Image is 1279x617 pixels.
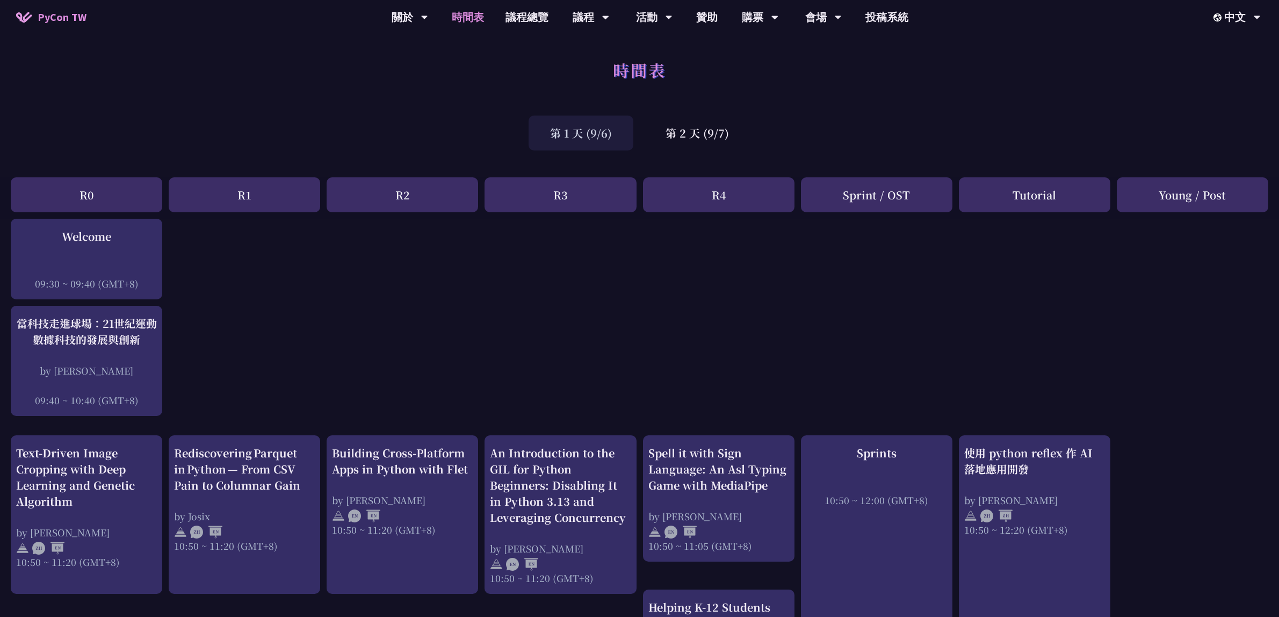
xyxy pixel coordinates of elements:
div: R4 [643,177,794,212]
img: svg+xml;base64,PHN2ZyB4bWxucz0iaHR0cDovL3d3dy53My5vcmcvMjAwMC9zdmciIHdpZHRoPSIyNCIgaGVpZ2h0PSIyNC... [332,510,345,522]
div: by [PERSON_NAME] [964,493,1105,507]
span: PyCon TW [38,9,86,25]
div: 10:50 ~ 11:20 (GMT+8) [332,523,473,536]
div: 09:30 ~ 09:40 (GMT+8) [16,277,157,290]
a: 使用 python reflex 作 AI 落地應用開發 by [PERSON_NAME] 10:50 ~ 12:20 (GMT+8) [964,445,1105,536]
div: 使用 python reflex 作 AI 落地應用開發 [964,445,1105,477]
div: 10:50 ~ 11:05 (GMT+8) [648,539,789,553]
div: by [PERSON_NAME] [332,493,473,507]
img: ZHEN.371966e.svg [32,542,64,555]
div: Rediscovering Parquet in Python — From CSV Pain to Columnar Gain [174,445,315,493]
img: ENEN.5a408d1.svg [348,510,380,522]
div: R2 [327,177,478,212]
div: 第 2 天 (9/7) [644,116,750,150]
div: Text-Driven Image Cropping with Deep Learning and Genetic Algorithm [16,445,157,510]
div: 第 1 天 (9/6) [529,116,633,150]
a: Building Cross-Platform Apps in Python with Flet by [PERSON_NAME] 10:50 ~ 11:20 (GMT+8) [332,445,473,536]
div: by Josix [174,510,315,523]
h1: 時間表 [613,54,666,86]
div: 10:50 ~ 12:20 (GMT+8) [964,523,1105,536]
div: Spell it with Sign Language: An Asl Typing Game with MediaPipe [648,445,789,493]
a: Spell it with Sign Language: An Asl Typing Game with MediaPipe by [PERSON_NAME] 10:50 ~ 11:05 (GM... [648,445,789,553]
img: svg+xml;base64,PHN2ZyB4bWxucz0iaHR0cDovL3d3dy53My5vcmcvMjAwMC9zdmciIHdpZHRoPSIyNCIgaGVpZ2h0PSIyNC... [174,526,187,539]
div: 10:50 ~ 11:20 (GMT+8) [174,539,315,553]
img: svg+xml;base64,PHN2ZyB4bWxucz0iaHR0cDovL3d3dy53My5vcmcvMjAwMC9zdmciIHdpZHRoPSIyNCIgaGVpZ2h0PSIyNC... [16,542,29,555]
div: R0 [11,177,162,212]
img: ZHEN.371966e.svg [190,526,222,539]
a: 當科技走進球場：21世紀運動數據科技的發展與創新 by [PERSON_NAME] 09:40 ~ 10:40 (GMT+8) [16,315,157,407]
img: svg+xml;base64,PHN2ZyB4bWxucz0iaHR0cDovL3d3dy53My5vcmcvMjAwMC9zdmciIHdpZHRoPSIyNCIgaGVpZ2h0PSIyNC... [964,510,977,522]
div: Tutorial [959,177,1110,212]
div: 10:50 ~ 12:00 (GMT+8) [806,493,947,507]
div: by [PERSON_NAME] [648,510,789,523]
div: Building Cross-Platform Apps in Python with Flet [332,445,473,477]
img: svg+xml;base64,PHN2ZyB4bWxucz0iaHR0cDovL3d3dy53My5vcmcvMjAwMC9zdmciIHdpZHRoPSIyNCIgaGVpZ2h0PSIyNC... [490,558,503,571]
img: Locale Icon [1213,13,1224,21]
a: Text-Driven Image Cropping with Deep Learning and Genetic Algorithm by [PERSON_NAME] 10:50 ~ 11:2... [16,445,157,569]
div: Sprint / OST [801,177,952,212]
div: R1 [169,177,320,212]
a: PyCon TW [5,4,97,31]
div: by [PERSON_NAME] [16,364,157,377]
div: 10:50 ~ 11:20 (GMT+8) [490,571,631,585]
div: Young / Post [1117,177,1268,212]
a: Rediscovering Parquet in Python — From CSV Pain to Columnar Gain by Josix 10:50 ~ 11:20 (GMT+8) [174,445,315,553]
img: ZHZH.38617ef.svg [980,510,1013,522]
img: Home icon of PyCon TW 2025 [16,12,32,23]
a: An Introduction to the GIL for Python Beginners: Disabling It in Python 3.13 and Leveraging Concu... [490,445,631,585]
div: by [PERSON_NAME] [16,526,157,539]
div: R3 [485,177,636,212]
div: Welcome [16,228,157,245]
div: 09:40 ~ 10:40 (GMT+8) [16,393,157,407]
div: 10:50 ~ 11:20 (GMT+8) [16,555,157,569]
div: by [PERSON_NAME] [490,542,631,555]
img: svg+xml;base64,PHN2ZyB4bWxucz0iaHR0cDovL3d3dy53My5vcmcvMjAwMC9zdmciIHdpZHRoPSIyNCIgaGVpZ2h0PSIyNC... [648,526,661,539]
img: ENEN.5a408d1.svg [664,526,697,539]
div: Sprints [806,445,947,461]
div: An Introduction to the GIL for Python Beginners: Disabling It in Python 3.13 and Leveraging Concu... [490,445,631,526]
img: ENEN.5a408d1.svg [506,558,538,571]
div: 當科技走進球場：21世紀運動數據科技的發展與創新 [16,315,157,348]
